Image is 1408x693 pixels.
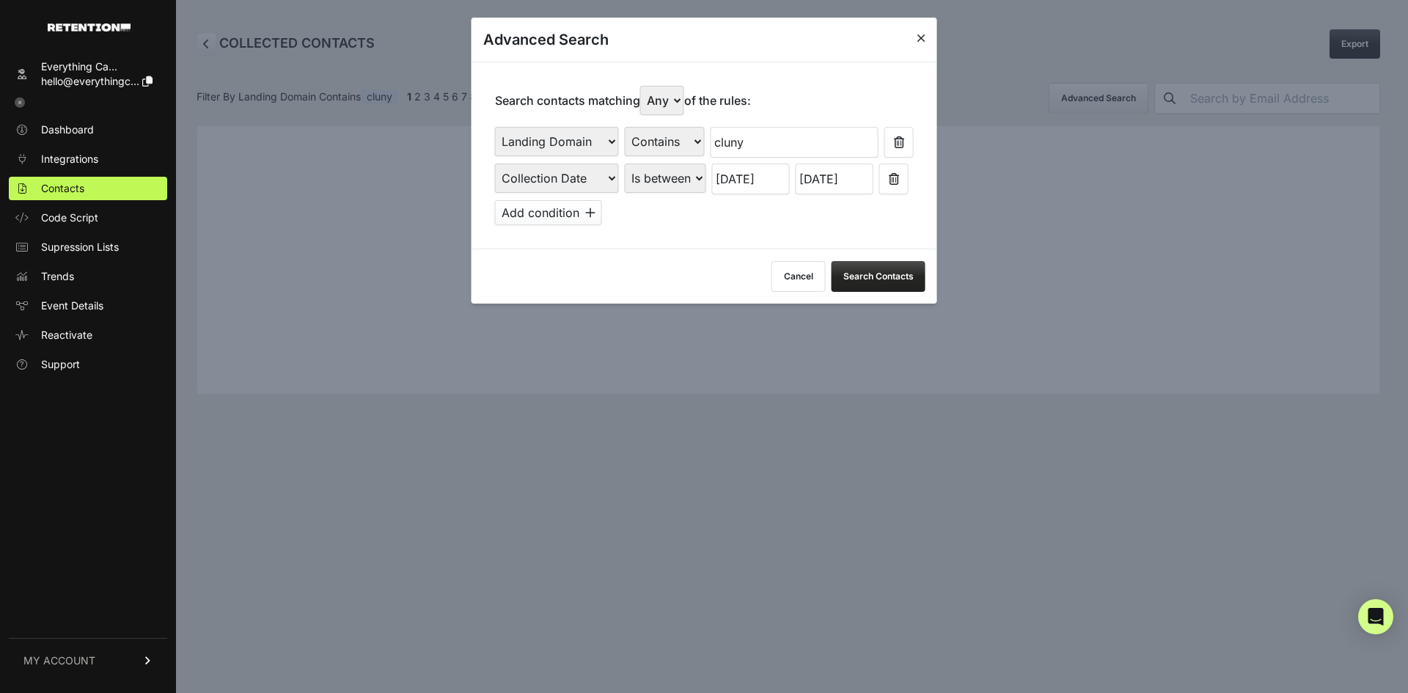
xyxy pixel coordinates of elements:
[9,294,167,318] a: Event Details
[41,269,74,284] span: Trends
[9,206,167,230] a: Code Script
[9,323,167,347] a: Reactivate
[1358,599,1393,634] div: Open Intercom Messenger
[9,177,167,200] a: Contacts
[41,357,80,372] span: Support
[41,240,119,254] span: Supression Lists
[9,118,167,142] a: Dashboard
[832,261,925,292] button: Search Contacts
[483,29,609,50] h3: Advanced Search
[41,59,153,74] div: Everything Ca...
[9,353,167,376] a: Support
[9,235,167,259] a: Supression Lists
[48,23,131,32] img: Retention.com
[9,265,167,288] a: Trends
[41,181,84,196] span: Contacts
[495,200,602,225] button: Add condition
[9,638,167,683] a: MY ACCOUNT
[771,261,826,292] button: Cancel
[9,147,167,171] a: Integrations
[41,298,103,313] span: Event Details
[495,86,751,115] p: Search contacts matching of the rules:
[23,653,95,668] span: MY ACCOUNT
[41,328,92,342] span: Reactivate
[41,75,139,87] span: hello@everythingc...
[41,152,98,166] span: Integrations
[41,122,94,137] span: Dashboard
[41,210,98,225] span: Code Script
[9,55,167,93] a: Everything Ca... hello@everythingc...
